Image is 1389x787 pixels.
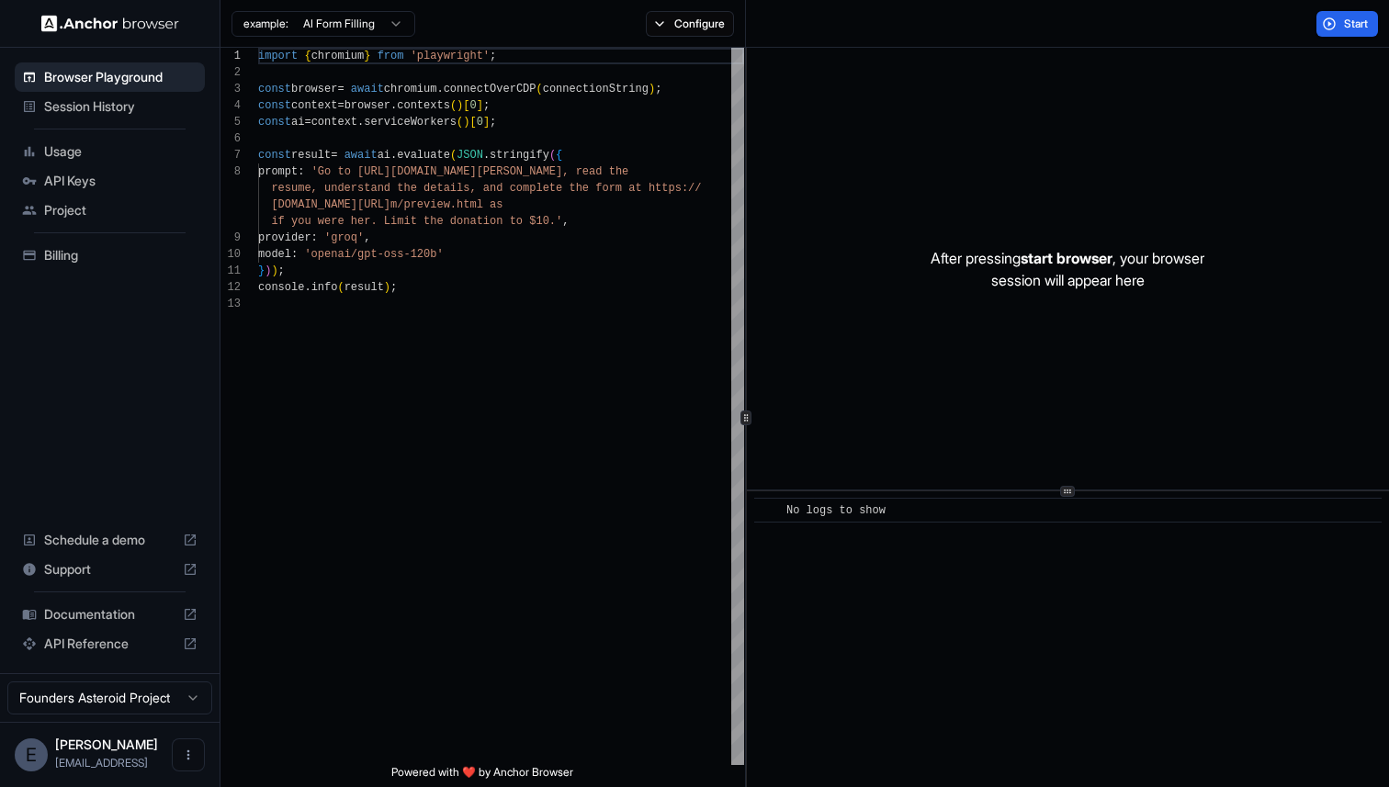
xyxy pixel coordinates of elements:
[469,116,476,129] span: [
[549,149,556,162] span: (
[364,50,370,62] span: }
[258,50,298,62] span: import
[450,99,457,112] span: (
[220,263,241,279] div: 11
[351,83,384,96] span: await
[1316,11,1378,37] button: Start
[15,555,205,584] div: Support
[344,149,378,162] span: await
[44,68,198,86] span: Browser Playground
[384,281,390,294] span: )
[457,116,463,129] span: (
[311,231,318,244] span: :
[44,605,175,624] span: Documentation
[344,99,390,112] span: browser
[543,83,649,96] span: connectionString
[220,163,241,180] div: 8
[344,281,384,294] span: result
[384,83,437,96] span: chromium
[258,99,291,112] span: const
[44,201,198,219] span: Project
[457,99,463,112] span: )
[311,281,338,294] span: info
[477,99,483,112] span: ]
[463,99,469,112] span: [
[390,281,397,294] span: ;
[220,230,241,246] div: 9
[265,264,271,277] span: )
[390,149,397,162] span: .
[44,246,198,264] span: Billing
[397,149,450,162] span: evaluate
[562,215,569,228] span: ,
[258,149,291,162] span: const
[15,525,205,555] div: Schedule a demo
[589,165,628,178] span: ad the
[1344,17,1370,31] span: Start
[602,182,701,195] span: orm at https://
[15,137,205,166] div: Usage
[44,97,198,116] span: Session History
[271,264,277,277] span: )
[258,264,265,277] span: }
[391,765,573,787] span: Powered with ❤️ by Anchor Browser
[311,116,357,129] span: context
[786,504,886,517] span: No logs to show
[220,114,241,130] div: 5
[271,198,390,211] span: [DOMAIN_NAME][URL]
[444,83,536,96] span: connectOverCDP
[390,198,503,211] span: m/preview.html as
[364,116,457,129] span: serviceWorkers
[15,92,205,121] div: Session History
[220,64,241,81] div: 2
[258,165,298,178] span: prompt
[304,116,311,129] span: =
[258,83,291,96] span: const
[44,560,175,579] span: Support
[378,149,390,162] span: ai
[15,196,205,225] div: Project
[436,83,443,96] span: .
[291,149,331,162] span: result
[44,172,198,190] span: API Keys
[397,99,450,112] span: contexts
[258,116,291,129] span: const
[278,264,285,277] span: ;
[304,281,311,294] span: .
[646,11,735,37] button: Configure
[220,81,241,97] div: 3
[44,531,175,549] span: Schedule a demo
[483,116,490,129] span: ]
[337,281,344,294] span: (
[655,83,661,96] span: ;
[490,116,496,129] span: ;
[258,281,304,294] span: console
[271,182,602,195] span: resume, understand the details, and complete the f
[258,248,291,261] span: model
[172,738,205,771] button: Open menu
[15,629,205,658] div: API Reference
[220,130,241,147] div: 6
[220,246,241,263] div: 10
[298,165,304,178] span: :
[271,215,562,228] span: if you were her. Limit the donation to $10.'
[15,600,205,629] div: Documentation
[311,165,589,178] span: 'Go to [URL][DOMAIN_NAME][PERSON_NAME], re
[324,231,364,244] span: 'groq'
[331,149,337,162] span: =
[243,17,288,31] span: example:
[311,50,365,62] span: chromium
[15,62,205,92] div: Browser Playground
[55,736,158,752] span: Edward Upton
[1021,249,1112,267] span: start browser
[220,296,241,312] div: 13
[55,756,148,770] span: ed@asteroid.ai
[763,501,773,520] span: ​
[450,149,457,162] span: (
[536,83,543,96] span: (
[337,99,344,112] span: =
[291,248,298,261] span: :
[291,116,304,129] span: ai
[463,116,469,129] span: )
[15,738,48,771] div: E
